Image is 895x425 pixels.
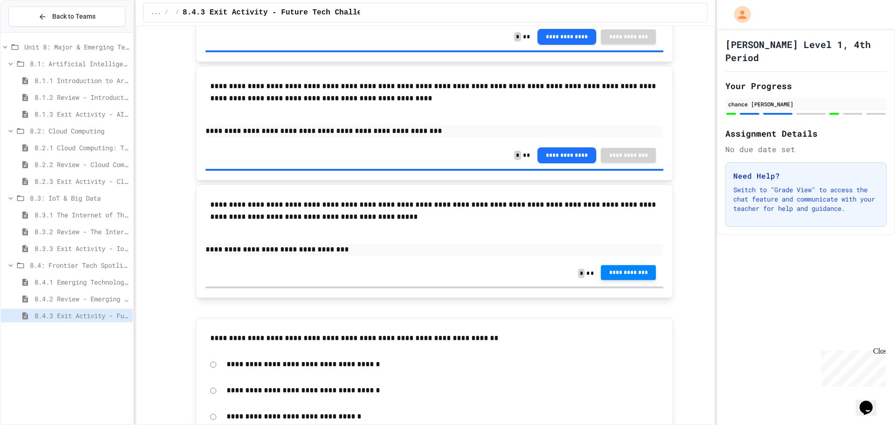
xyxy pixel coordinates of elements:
span: 8.1.1 Introduction to Artificial Intelligence [34,76,129,85]
p: Switch to "Grade View" to access the chat feature and communicate with your teacher for help and ... [733,185,879,213]
div: Chat with us now!Close [4,4,64,59]
button: Back to Teams [8,7,125,27]
h1: [PERSON_NAME] Level 1, 4th Period [725,38,887,64]
span: 8.3: IoT & Big Data [30,193,129,203]
span: 8.2.3 Exit Activity - Cloud Service Detective [34,176,129,186]
iframe: chat widget [856,388,886,416]
h2: Your Progress [725,79,887,92]
h3: Need Help? [733,170,879,181]
iframe: chat widget [818,347,886,387]
span: 8.2.1 Cloud Computing: Transforming the Digital World [34,143,129,153]
span: Back to Teams [52,12,96,21]
h2: Assignment Details [725,127,887,140]
div: My Account [724,4,753,25]
span: 8.2.2 Review - Cloud Computing [34,160,129,169]
span: 8.3.3 Exit Activity - IoT Data Detective Challenge [34,244,129,253]
span: 8.3.2 Review - The Internet of Things and Big Data [34,227,129,237]
div: No due date set [725,144,887,155]
span: 8.3.1 The Internet of Things and Big Data: Our Connected Digital World [34,210,129,220]
span: / [176,9,179,16]
span: 8.4.2 Review - Emerging Technologies: Shaping Our Digital Future [34,294,129,304]
span: / [165,9,168,16]
span: 8.1.3 Exit Activity - AI Detective [34,109,129,119]
span: 8.4: Frontier Tech Spotlight [30,260,129,270]
span: Unit 8: Major & Emerging Technologies [24,42,129,52]
div: chance [PERSON_NAME] [728,100,884,108]
span: 8.1.2 Review - Introduction to Artificial Intelligence [34,92,129,102]
span: 8.4.1 Emerging Technologies: Shaping Our Digital Future [34,277,129,287]
span: 8.2: Cloud Computing [30,126,129,136]
span: 8.4.3 Exit Activity - Future Tech Challenge [34,311,129,320]
span: 8.1: Artificial Intelligence Basics [30,59,129,69]
span: ... [151,9,161,16]
span: 8.4.3 Exit Activity - Future Tech Challenge [183,7,375,18]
